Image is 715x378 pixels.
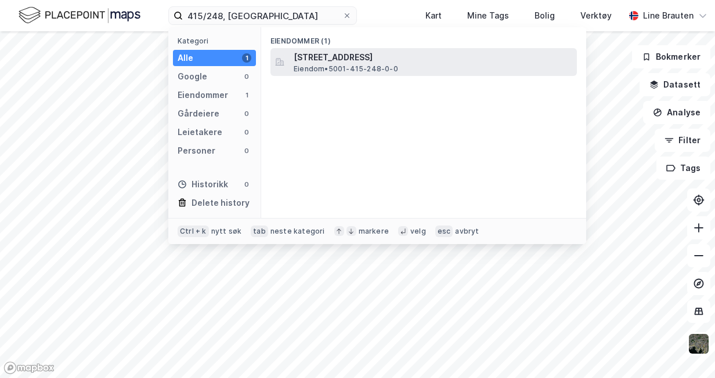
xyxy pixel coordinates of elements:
[425,9,442,23] div: Kart
[178,107,219,121] div: Gårdeiere
[178,88,228,102] div: Eiendommer
[655,129,710,152] button: Filter
[640,73,710,96] button: Datasett
[19,5,140,26] img: logo.f888ab2527a4732fd821a326f86c7f29.svg
[580,9,612,23] div: Verktøy
[251,226,268,237] div: tab
[242,53,251,63] div: 1
[643,101,710,124] button: Analyse
[270,227,325,236] div: neste kategori
[643,9,694,23] div: Line Brauten
[3,361,55,375] a: Mapbox homepage
[632,45,710,68] button: Bokmerker
[178,144,215,158] div: Personer
[657,322,715,378] div: Kontrollprogram for chat
[261,27,586,48] div: Eiendommer (1)
[178,226,209,237] div: Ctrl + k
[183,7,342,24] input: Søk på adresse, matrikkel, gårdeiere, leietakere eller personer
[211,227,242,236] div: nytt søk
[178,37,256,45] div: Kategori
[359,227,389,236] div: markere
[242,128,251,137] div: 0
[178,177,228,191] div: Historikk
[178,51,193,65] div: Alle
[178,125,222,139] div: Leietakere
[242,146,251,155] div: 0
[178,70,207,83] div: Google
[242,180,251,189] div: 0
[294,50,572,64] span: [STREET_ADDRESS]
[242,72,251,81] div: 0
[656,157,710,180] button: Tags
[242,109,251,118] div: 0
[467,9,509,23] div: Mine Tags
[535,9,555,23] div: Bolig
[657,322,715,378] iframe: Chat Widget
[435,226,453,237] div: esc
[455,227,479,236] div: avbryt
[294,64,398,74] span: Eiendom • 5001-415-248-0-0
[410,227,426,236] div: velg
[192,196,250,210] div: Delete history
[242,90,251,100] div: 1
